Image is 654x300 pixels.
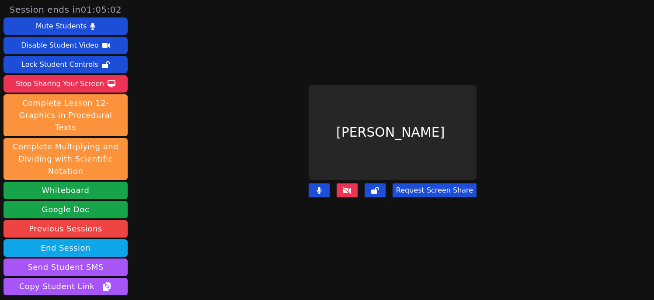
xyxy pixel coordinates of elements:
div: [PERSON_NAME] [309,85,477,179]
button: End Session [3,239,128,257]
div: Disable Student Video [21,38,98,52]
div: Mute Students [36,19,87,33]
a: Previous Sessions [3,220,128,238]
time: 01:05:02 [81,4,122,15]
button: Complete Lesson 12- Graphics in Procedural Texts [3,94,128,136]
div: Stop Sharing Your Screen [16,77,104,91]
button: Lock Student Controls [3,56,128,73]
button: Copy Student Link [3,278,128,295]
button: Mute Students [3,17,128,35]
button: Stop Sharing Your Screen [3,75,128,93]
span: Session ends in [10,3,122,16]
button: Complete Multiplying and Dividing with Scientific Notation [3,138,128,180]
button: Send Student SMS [3,259,128,276]
div: Lock Student Controls [21,58,98,72]
span: Copy Student Link [19,280,112,293]
a: Google Doc [3,201,128,218]
button: Whiteboard [3,182,128,199]
button: Disable Student Video [3,37,128,54]
button: Request Screen Share [393,183,477,197]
